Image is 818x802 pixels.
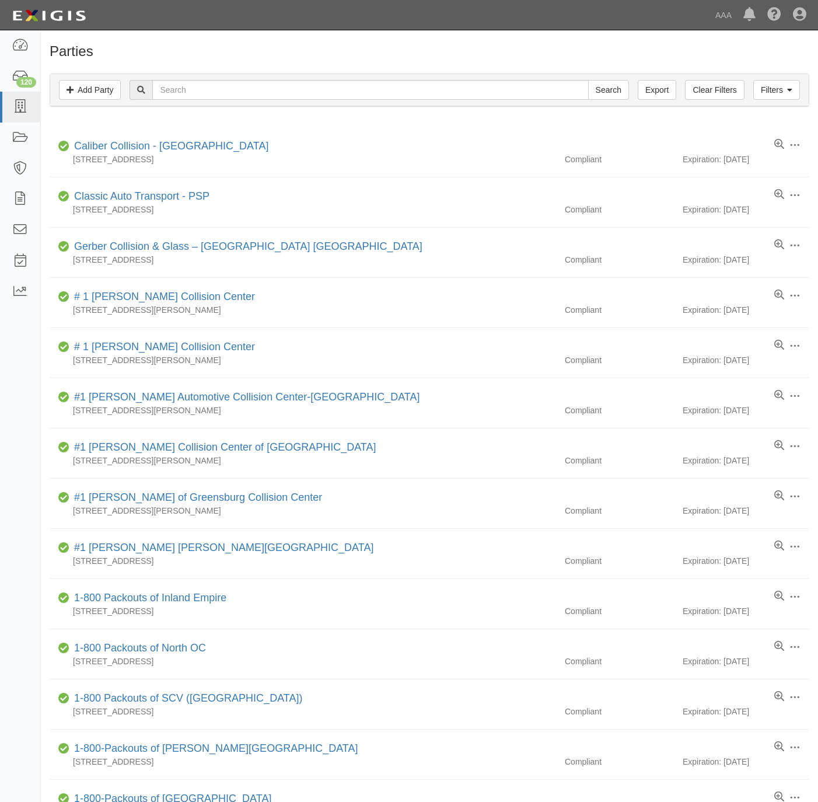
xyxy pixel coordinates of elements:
[69,340,255,355] div: # 1 Cochran Collision Center
[683,706,809,717] div: Expiration: [DATE]
[74,441,376,453] a: #1 [PERSON_NAME] Collision Center of [GEOGRAPHIC_DATA]
[50,405,556,416] div: [STREET_ADDRESS][PERSON_NAME]
[774,741,784,753] a: View results summary
[69,641,206,656] div: 1-800 Packouts of North OC
[774,239,784,251] a: View results summary
[774,340,784,351] a: View results summary
[69,239,422,254] div: Gerber Collision & Glass – Houston Brighton
[74,592,226,604] a: 1-800 Packouts of Inland Empire
[74,542,373,553] a: #1 [PERSON_NAME] [PERSON_NAME][GEOGRAPHIC_DATA]
[774,189,784,201] a: View results summary
[683,354,809,366] div: Expiration: [DATE]
[683,154,809,165] div: Expiration: [DATE]
[556,505,683,517] div: Compliant
[774,641,784,653] a: View results summary
[753,80,800,100] a: Filters
[556,555,683,567] div: Compliant
[774,290,784,301] a: View results summary
[69,440,376,455] div: #1 Cochran Collision Center of Greensburg
[69,541,373,556] div: #1 Cochran Robinson Township
[9,5,89,26] img: logo-5460c22ac91f19d4615b14bd174203de0afe785f0fc80cf4dbbc73dc1793850b.png
[58,544,69,552] i: Compliant
[69,390,420,405] div: #1 Cochran Automotive Collision Center-Monroeville
[74,742,358,754] a: 1-800-Packouts of [PERSON_NAME][GEOGRAPHIC_DATA]
[556,154,683,165] div: Compliant
[59,80,121,100] a: Add Party
[638,80,676,100] a: Export
[774,440,784,452] a: View results summary
[69,691,302,706] div: 1-800 Packouts of SCV (Santa Clarita Valley)
[556,405,683,416] div: Compliant
[683,605,809,617] div: Expiration: [DATE]
[767,8,781,22] i: Help Center - Complianz
[709,4,737,27] a: AAA
[69,490,322,505] div: #1 Cochran of Greensburg Collision Center
[74,341,255,353] a: # 1 [PERSON_NAME] Collision Center
[774,490,784,502] a: View results summary
[58,695,69,703] i: Compliant
[556,455,683,466] div: Compliant
[50,555,556,567] div: [STREET_ADDRESS]
[50,354,556,366] div: [STREET_ADDRESS][PERSON_NAME]
[683,405,809,416] div: Expiration: [DATE]
[556,354,683,366] div: Compliant
[683,254,809,266] div: Expiration: [DATE]
[69,741,358,756] div: 1-800-Packouts of Beverly Hills
[50,605,556,617] div: [STREET_ADDRESS]
[50,756,556,768] div: [STREET_ADDRESS]
[50,505,556,517] div: [STREET_ADDRESS][PERSON_NAME]
[69,290,255,305] div: # 1 Cochran Collision Center
[69,189,209,204] div: Classic Auto Transport - PSP
[50,304,556,316] div: [STREET_ADDRESS][PERSON_NAME]
[50,254,556,266] div: [STREET_ADDRESS]
[58,243,69,251] i: Compliant
[556,655,683,667] div: Compliant
[685,80,744,100] a: Clear Filters
[74,291,255,302] a: # 1 [PERSON_NAME] Collision Center
[69,591,226,606] div: 1-800 Packouts of Inland Empire
[16,77,36,88] div: 120
[774,591,784,602] a: View results summary
[683,655,809,667] div: Expiration: [DATE]
[58,494,69,502] i: Compliant
[74,391,420,403] a: #1 [PERSON_NAME] Automotive Collision Center-[GEOGRAPHIC_DATA]
[50,154,556,165] div: [STREET_ADDRESS]
[50,655,556,667] div: [STREET_ADDRESS]
[50,44,809,59] h1: Parties
[556,204,683,215] div: Compliant
[683,555,809,567] div: Expiration: [DATE]
[774,139,784,151] a: View results summary
[58,644,69,653] i: Compliant
[774,691,784,703] a: View results summary
[58,293,69,301] i: Compliant
[50,204,556,215] div: [STREET_ADDRESS]
[683,455,809,466] div: Expiration: [DATE]
[58,343,69,351] i: Compliant
[774,390,784,402] a: View results summary
[683,304,809,316] div: Expiration: [DATE]
[683,204,809,215] div: Expiration: [DATE]
[556,254,683,266] div: Compliant
[683,505,809,517] div: Expiration: [DATE]
[74,642,206,654] a: 1-800 Packouts of North OC
[74,140,268,152] a: Caliber Collision - [GEOGRAPHIC_DATA]
[556,304,683,316] div: Compliant
[58,193,69,201] i: Compliant
[556,706,683,717] div: Compliant
[58,594,69,602] i: Compliant
[58,444,69,452] i: Compliant
[58,142,69,151] i: Compliant
[58,745,69,753] i: Compliant
[50,706,556,717] div: [STREET_ADDRESS]
[774,541,784,552] a: View results summary
[74,692,302,704] a: 1-800 Packouts of SCV ([GEOGRAPHIC_DATA])
[556,605,683,617] div: Compliant
[556,756,683,768] div: Compliant
[74,240,422,252] a: Gerber Collision & Glass – [GEOGRAPHIC_DATA] [GEOGRAPHIC_DATA]
[74,491,322,503] a: #1 [PERSON_NAME] of Greensburg Collision Center
[683,756,809,768] div: Expiration: [DATE]
[50,455,556,466] div: [STREET_ADDRESS][PERSON_NAME]
[58,393,69,402] i: Compliant
[152,80,588,100] input: Search
[588,80,629,100] input: Search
